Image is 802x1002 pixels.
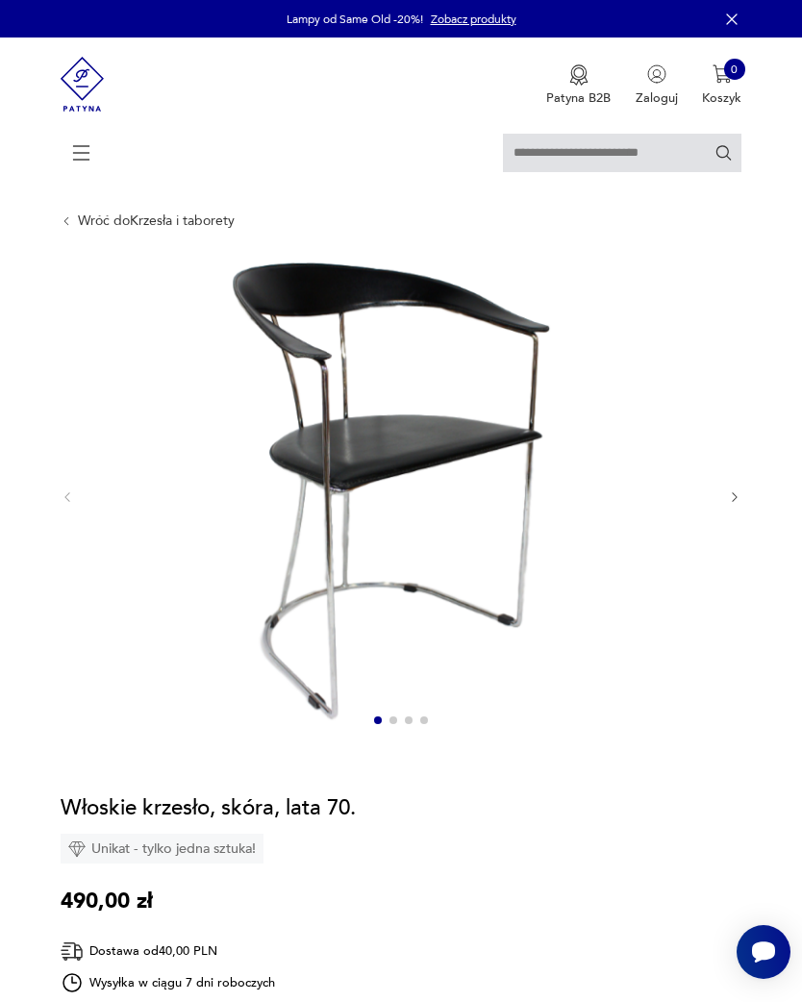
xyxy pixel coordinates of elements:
[68,840,86,858] img: Ikona diamentu
[702,64,741,107] button: 0Koszyk
[737,925,790,979] iframe: Smartsupp widget button
[713,64,732,84] img: Ikona koszyka
[61,971,275,994] div: Wysyłka w ciągu 7 dni roboczych
[61,834,263,864] div: Unikat - tylko jedna sztuka!
[61,793,356,822] h1: Włoskie krzesło, skóra, lata 70.
[546,64,611,107] a: Ikona medaluPatyna B2B
[636,64,678,107] button: Zaloguj
[702,89,741,107] p: Koszyk
[569,64,589,86] img: Ikona medalu
[61,38,105,131] img: Patyna - sklep z meblami i dekoracjami vintage
[546,89,611,107] p: Patyna B2B
[78,213,235,229] a: Wróć doKrzesła i taborety
[647,64,666,84] img: Ikonka użytkownika
[61,939,84,964] img: Ikona dostawy
[546,64,611,107] button: Patyna B2B
[431,12,516,27] a: Zobacz produkty
[61,887,153,915] p: 490,00 zł
[61,939,275,964] div: Dostawa od 40,00 PLN
[724,59,745,80] div: 0
[287,12,423,27] p: Lampy od Same Old -20%!
[89,260,705,732] img: Zdjęcie produktu Włoskie krzesło, skóra, lata 70.
[636,89,678,107] p: Zaloguj
[714,143,733,162] button: Szukaj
